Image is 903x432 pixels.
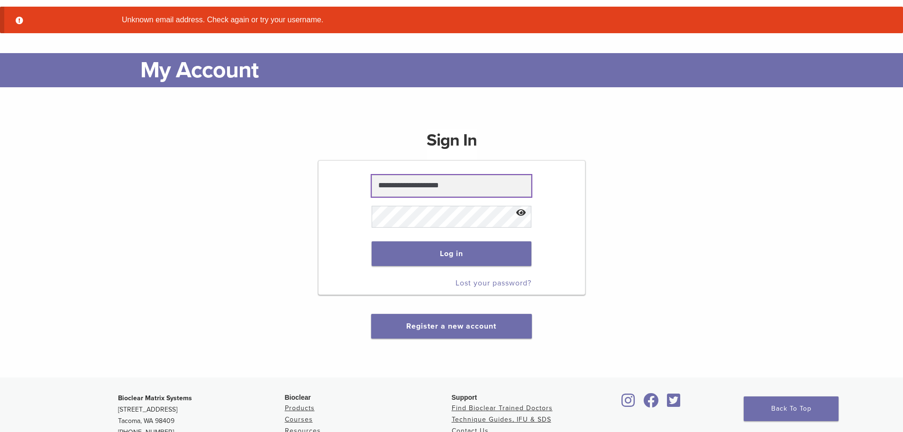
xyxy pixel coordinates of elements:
[452,394,477,401] span: Support
[371,314,531,339] button: Register a new account
[427,129,477,159] h1: Sign In
[511,201,531,225] button: Show password
[452,415,551,423] a: Technique Guides, IFU & SDS
[285,415,313,423] a: Courses
[619,399,638,408] a: Bioclear
[744,396,839,421] a: Back To Top
[118,14,801,26] li: Unknown email address. Check again or try your username.
[640,399,662,408] a: Bioclear
[456,278,531,288] a: Lost your password?
[140,53,786,87] h1: My Account
[285,394,311,401] span: Bioclear
[285,404,315,412] a: Products
[406,322,496,331] a: Register a new account
[452,404,553,412] a: Find Bioclear Trained Doctors
[372,241,531,266] button: Log in
[118,394,192,402] strong: Bioclear Matrix Systems
[664,399,684,408] a: Bioclear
